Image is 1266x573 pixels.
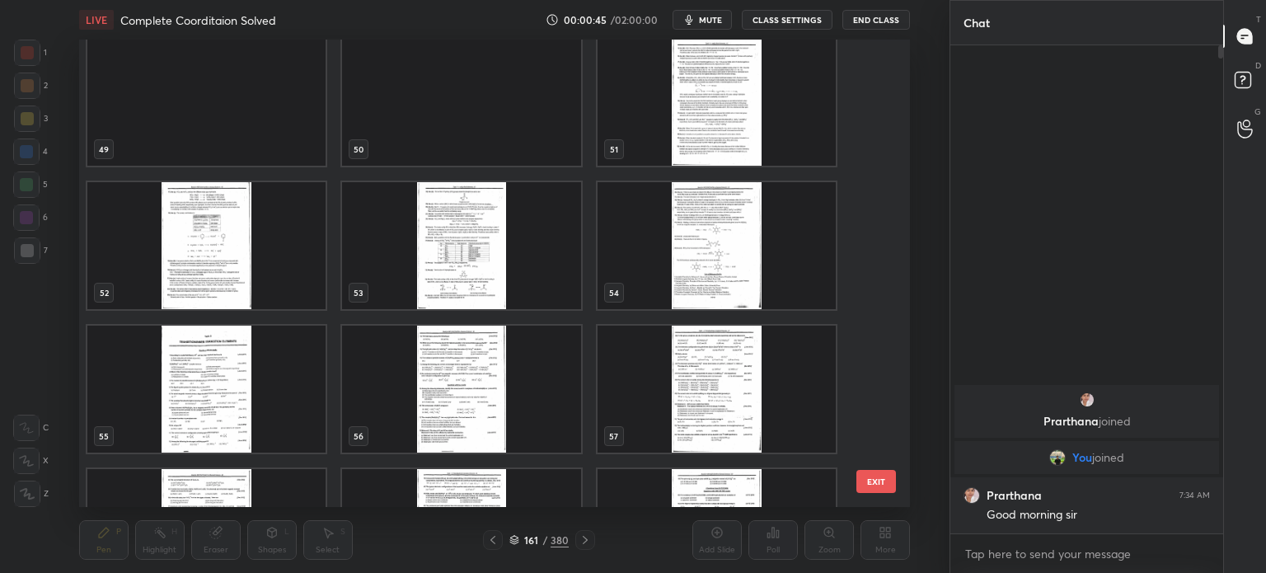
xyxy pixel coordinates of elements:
img: 74387b3f5c394bb1b2528a0187cf8faa.jpg [1079,392,1095,408]
span: mute [699,14,722,26]
div: C [13,415,49,441]
h4: Complete Coorditaion Solved [120,12,276,28]
img: 17569514579Y3R71.pdf [597,326,835,453]
div: Z [14,481,49,507]
div: 3 [14,106,48,132]
div: 5 [13,171,48,198]
div: 6 [13,204,48,231]
p: G [1254,106,1261,118]
div: 7:34 AM [1179,491,1210,500]
button: EXIT [856,470,896,493]
img: 17569514579Y3R71.pdf [342,39,580,166]
button: mute [673,10,732,30]
button: End Class [842,10,910,30]
div: / [542,535,547,545]
p: D [1255,59,1261,72]
img: 74387b3f5c394bb1b2528a0187cf8faa.jpg [964,487,980,504]
div: 4 [13,139,48,165]
div: LIVE [79,10,114,30]
div: grid [950,382,1223,533]
span: You [1072,451,1092,464]
img: 17569514579Y3R71.pdf [342,326,580,453]
span: joined [1092,451,1124,464]
img: 17569514579Y3R71.pdf [597,182,835,309]
img: 17569514579Y3R71.pdf [87,182,326,309]
img: 2782fdca8abe4be7a832ca4e3fcd32a4.jpg [1049,449,1066,466]
div: 161 [523,535,539,545]
div: 2 [14,73,48,99]
div: grid [79,40,881,507]
h6: Prarthana [987,488,1042,503]
img: 17569514579Y3R71.pdf [87,39,326,166]
button: CLASS SETTINGS [742,10,832,30]
div: 380 [551,533,569,547]
div: 1 [14,40,47,66]
img: 17569514579Y3R71.pdf [597,39,835,166]
span: joined [1099,413,1131,429]
img: 17569514579Y3R71.pdf [342,182,580,309]
p: T [1256,13,1261,26]
p: Prarthana [964,415,1209,428]
img: 17569514579Y3R71.pdf [87,326,326,453]
div: X [13,448,49,474]
p: Chat [950,1,1003,45]
div: Good morning sir [987,507,1210,524]
div: 7 [14,237,48,264]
